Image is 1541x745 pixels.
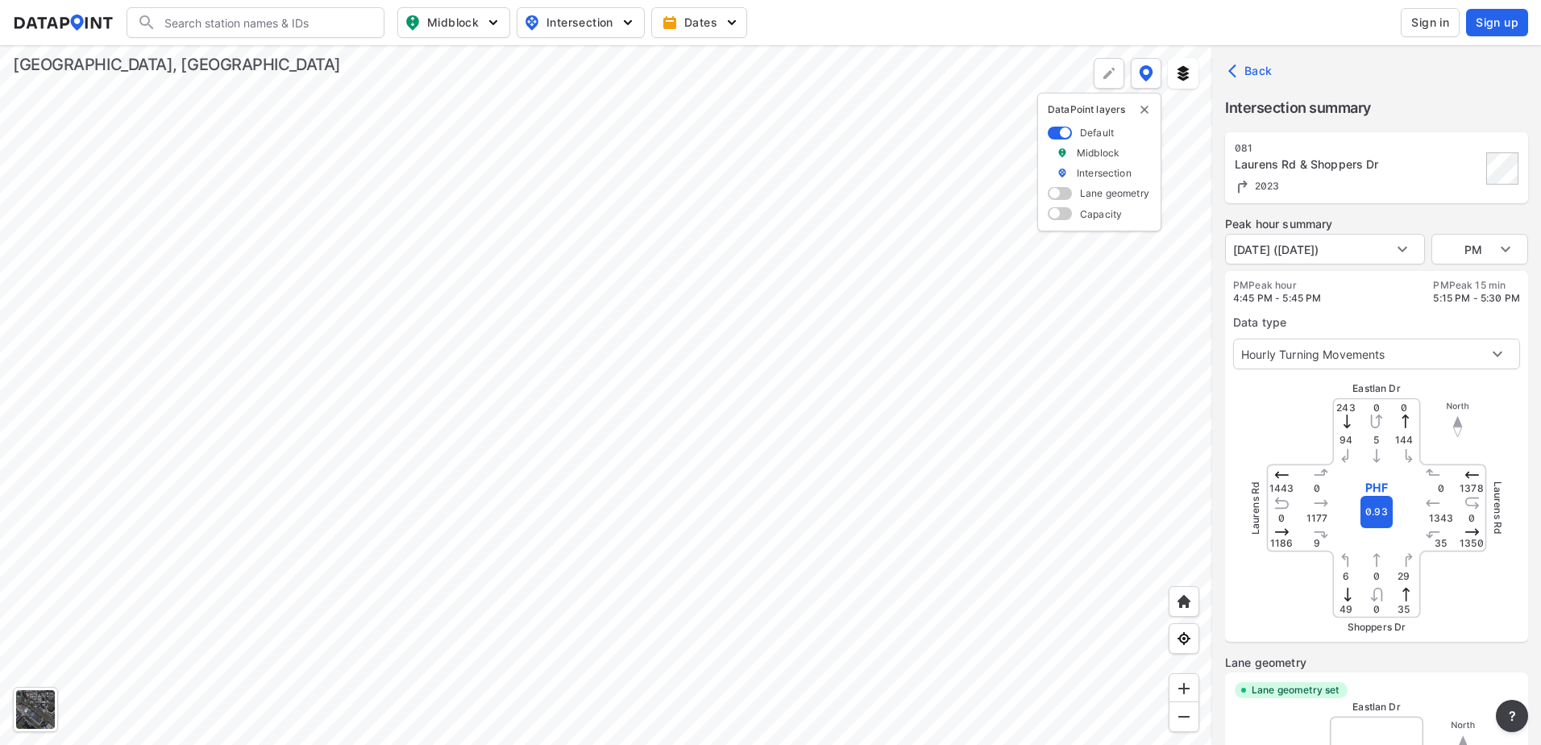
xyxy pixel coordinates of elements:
[13,687,58,732] div: Toggle basemap
[522,13,542,32] img: map_pin_int.54838e6b.svg
[524,13,634,32] span: Intersection
[1077,146,1119,160] label: Midblock
[1101,65,1117,81] img: +Dz8AAAAASUVORK5CYII=
[1175,65,1191,81] img: layers.ee07997e.svg
[1233,339,1520,369] div: Hourly Turning Movements
[1352,382,1401,394] span: Eastlan Dr
[724,15,740,31] img: 5YPKRKmlfpI5mqlR8AD95paCi+0kK1fRFDJSaMmawlwaeJcJwk9O2fotCW5ve9gAAAAASUVORK5CYII=
[1235,156,1481,173] div: Laurens Rd & Shoppers Dr
[1466,9,1528,36] button: Sign up
[665,15,737,31] span: Dates
[403,13,422,32] img: map_pin_mid.602f9df1.svg
[1057,166,1068,180] img: marker_Intersection.6861001b.svg
[1506,706,1518,726] span: ?
[1463,9,1528,36] a: Sign up
[1080,186,1149,200] label: Lane geometry
[1176,631,1192,647] img: zeq5HYn9AnE9l6UmnFLPAAAAAElFTkSuQmCC
[1433,279,1520,292] label: PM Peak 15 min
[1169,586,1199,617] div: Home
[397,7,510,38] button: Midblock
[651,7,747,38] button: Dates
[1138,103,1151,116] img: close-external-leyer.3061a1c7.svg
[1094,58,1124,89] div: Polygon tool
[1176,680,1192,697] img: ZvzfEJKXnyWIrJytrsY285QMwk63cM6Drc+sIAAAAASUVORK5CYII=
[1139,65,1153,81] img: data-point-layers.37681fc9.svg
[13,15,114,31] img: dataPointLogo.9353c09d.svg
[1251,180,1280,192] span: 2023
[662,15,678,31] img: calendar-gold.39a51dde.svg
[1235,178,1251,194] img: Turning count
[156,10,374,35] input: Search
[1232,63,1273,79] span: Back
[1168,58,1198,89] button: External layers
[1138,103,1151,116] button: delete
[1492,481,1504,535] span: Laurens Rd
[1225,58,1279,84] button: Back
[1176,709,1192,725] img: MAAAAAElFTkSuQmCC
[1252,684,1340,697] label: Lane geometry set
[1169,701,1199,732] div: Zoom out
[1476,15,1518,31] span: Sign up
[485,15,501,31] img: 5YPKRKmlfpI5mqlR8AD95paCi+0kK1fRFDJSaMmawlwaeJcJwk9O2fotCW5ve9gAAAAASUVORK5CYII=
[1077,166,1132,180] label: Intersection
[1401,8,1460,37] button: Sign in
[1225,234,1425,264] div: [DATE] ([DATE])
[1233,292,1322,304] span: 4:45 PM - 5:45 PM
[1176,593,1192,610] img: +XpAUvaXAN7GudzAAAAAElFTkSuQmCC
[1225,655,1528,671] label: Lane geometry
[1080,126,1114,139] label: Default
[1233,279,1322,292] label: PM Peak hour
[620,15,636,31] img: 5YPKRKmlfpI5mqlR8AD95paCi+0kK1fRFDJSaMmawlwaeJcJwk9O2fotCW5ve9gAAAAASUVORK5CYII=
[13,53,341,76] div: [GEOGRAPHIC_DATA], [GEOGRAPHIC_DATA]
[1352,701,1401,713] span: Eastlan Dr
[1225,216,1528,232] label: Peak hour summary
[1169,623,1199,654] div: View my location
[1433,292,1520,304] span: 5:15 PM - 5:30 PM
[1431,234,1528,264] div: PM
[1411,15,1449,31] span: Sign in
[1235,142,1481,155] div: 081
[1131,58,1161,89] button: DataPoint layers
[1057,146,1068,160] img: marker_Midblock.5ba75e30.svg
[1249,481,1261,535] span: Laurens Rd
[405,13,500,32] span: Midblock
[1496,700,1528,732] button: more
[1080,207,1122,221] label: Capacity
[1398,8,1463,37] a: Sign in
[1048,103,1151,116] p: DataPoint layers
[1169,673,1199,704] div: Zoom in
[1225,97,1528,119] label: Intersection summary
[517,7,645,38] button: Intersection
[1233,314,1520,331] label: Data type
